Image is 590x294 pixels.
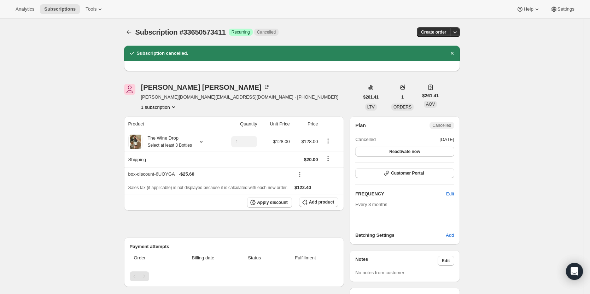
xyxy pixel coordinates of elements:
[393,105,411,110] span: ORDERS
[128,185,288,190] span: Sales tax (if applicable) is not displayed because it is calculated with each new order.
[141,84,270,91] div: [PERSON_NAME] [PERSON_NAME]
[44,6,76,12] span: Subscriptions
[130,243,339,250] h2: Payment attempts
[442,188,458,200] button: Edit
[355,232,446,239] h6: Batching Settings
[322,155,334,163] button: Shipping actions
[294,185,311,190] span: $122.40
[273,139,290,144] span: $128.00
[432,123,451,128] span: Cancelled
[442,258,450,264] span: Edit
[355,270,404,275] span: No notes from customer
[566,263,583,280] div: Open Intercom Messenger
[355,256,438,266] h3: Notes
[137,50,188,57] h2: Subscription cancelled.
[304,157,318,162] span: $20.00
[355,190,446,198] h2: FREQUENCY
[124,116,219,132] th: Product
[391,170,424,176] span: Customer Portal
[257,200,288,205] span: Apply discount
[292,116,320,132] th: Price
[302,139,318,144] span: $128.00
[397,92,408,102] button: 1
[322,137,334,145] button: Product actions
[86,6,97,12] span: Tools
[179,171,194,178] span: - $25.60
[363,94,379,100] span: $261.41
[236,254,273,261] span: Status
[247,197,292,208] button: Apply discount
[546,4,579,14] button: Settings
[557,6,574,12] span: Settings
[148,143,192,148] small: Select at least 3 Bottles
[446,190,454,198] span: Edit
[135,28,226,36] span: Subscription #33650573411
[355,202,387,207] span: Every 3 months
[142,135,192,149] div: The Wine Drop
[124,152,219,167] th: Shipping
[422,92,439,99] span: $261.41
[257,29,276,35] span: Cancelled
[417,27,450,37] button: Create order
[141,94,339,101] span: [PERSON_NAME][DOMAIN_NAME][EMAIL_ADDRESS][DOMAIN_NAME] · [PHONE_NUMBER]
[355,136,376,143] span: Cancelled
[259,116,292,132] th: Unit Price
[442,230,458,241] button: Add
[124,84,135,95] span: James Mendez
[174,254,232,261] span: Billing date
[512,4,544,14] button: Help
[16,6,34,12] span: Analytics
[11,4,39,14] button: Analytics
[355,147,454,157] button: Reactivate now
[277,254,334,261] span: Fulfillment
[389,149,420,154] span: Reactivate now
[447,48,457,58] button: Dismiss notification
[219,116,259,132] th: Quantity
[355,168,454,178] button: Customer Portal
[446,232,454,239] span: Add
[359,92,383,102] button: $261.41
[524,6,533,12] span: Help
[232,29,250,35] span: Recurring
[421,29,446,35] span: Create order
[124,27,134,37] button: Subscriptions
[401,94,404,100] span: 1
[130,250,172,266] th: Order
[426,102,435,107] span: AOV
[130,271,339,281] nav: Pagination
[309,199,334,205] span: Add product
[141,104,177,111] button: Product actions
[367,105,375,110] span: LTV
[438,256,454,266] button: Edit
[299,197,338,207] button: Add product
[355,122,366,129] h2: Plan
[440,136,454,143] span: [DATE]
[128,171,290,178] div: box-discount-6UOYGA
[40,4,80,14] button: Subscriptions
[81,4,108,14] button: Tools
